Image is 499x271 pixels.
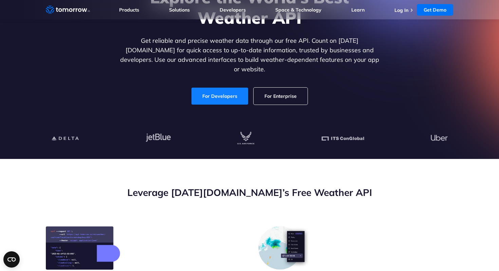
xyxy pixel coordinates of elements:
button: Open CMP widget [3,251,20,268]
a: Developers [220,7,246,13]
a: For Developers [191,88,248,105]
a: Space & Technology [275,7,321,13]
a: Get Demo [417,4,453,16]
a: Solutions [169,7,190,13]
a: Products [119,7,139,13]
p: Get reliable and precise weather data through our free API. Count on [DATE][DOMAIN_NAME] for quic... [118,36,381,74]
a: For Enterprise [254,88,308,105]
a: Learn [351,7,365,13]
a: Log In [394,7,408,13]
a: Home link [46,5,90,15]
h2: Leverage [DATE][DOMAIN_NAME]’s Free Weather API [46,186,453,199]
